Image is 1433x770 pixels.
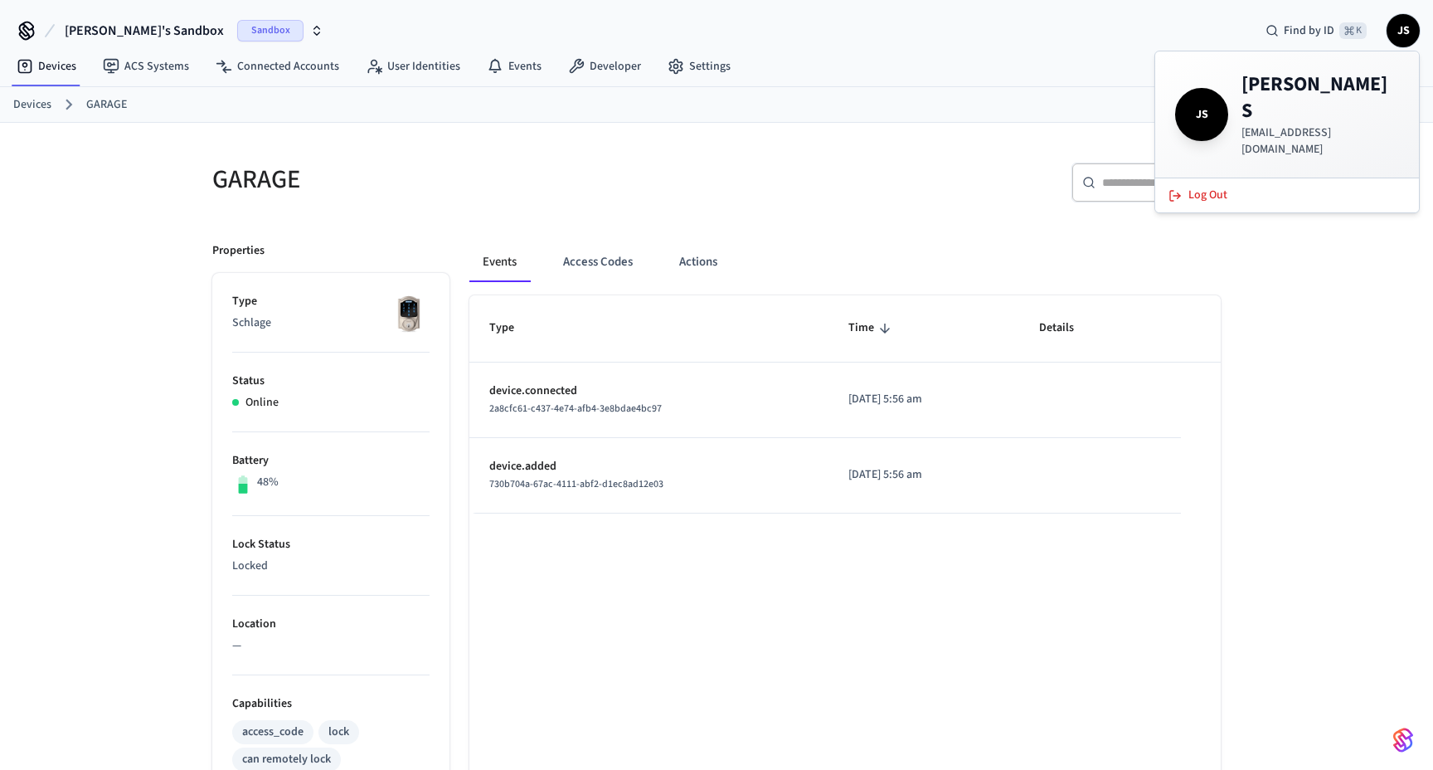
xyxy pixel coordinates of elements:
[242,751,331,768] div: can remotely lock
[232,293,430,310] p: Type
[1393,727,1413,753] img: SeamLogoGradient.69752ec5.svg
[328,724,349,741] div: lock
[86,96,127,114] a: GARAGE
[1284,22,1334,39] span: Find by ID
[245,394,279,412] p: Online
[1159,182,1416,209] button: Log Out
[65,21,224,41] span: [PERSON_NAME]'s Sandbox
[212,163,707,197] h5: GARAGE
[1039,315,1095,341] span: Details
[555,51,654,81] a: Developer
[489,315,536,341] span: Type
[550,242,646,282] button: Access Codes
[3,51,90,81] a: Devices
[1241,71,1399,124] h4: [PERSON_NAME] S
[242,724,304,741] div: access_code
[1241,124,1399,158] p: [EMAIL_ADDRESS][DOMAIN_NAME]
[1387,14,1420,47] button: JS
[232,616,430,633] p: Location
[469,242,1221,282] div: ant example
[232,314,430,332] p: Schlage
[469,242,530,282] button: Events
[654,51,744,81] a: Settings
[13,96,51,114] a: Devices
[232,373,430,390] p: Status
[489,458,809,475] p: device.added
[666,242,731,282] button: Actions
[388,293,430,334] img: Schlage Sense Smart Deadbolt with Camelot Trim, Front
[489,477,663,491] span: 730b704a-67ac-4111-abf2-d1ec8ad12e03
[848,391,999,408] p: [DATE] 5:56 am
[489,402,662,416] span: 2a8cfc61-c437-4e74-afb4-3e8bdae4bc97
[232,452,430,470] p: Battery
[474,51,555,81] a: Events
[848,315,896,341] span: Time
[1252,16,1380,46] div: Find by ID⌘ K
[90,51,202,81] a: ACS Systems
[352,51,474,81] a: User Identities
[489,383,809,400] p: device.connected
[848,466,999,484] p: [DATE] 5:56 am
[232,558,430,575] p: Locked
[232,637,430,655] p: —
[257,474,279,491] p: 48%
[469,295,1221,513] table: sticky table
[232,695,430,713] p: Capabilities
[1388,16,1418,46] span: JS
[202,51,352,81] a: Connected Accounts
[232,536,430,553] p: Lock Status
[237,20,304,41] span: Sandbox
[1339,22,1367,39] span: ⌘ K
[212,242,265,260] p: Properties
[1178,91,1225,138] span: JS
